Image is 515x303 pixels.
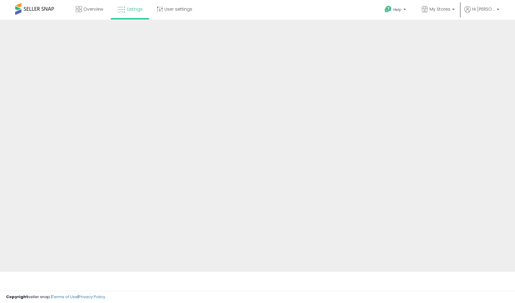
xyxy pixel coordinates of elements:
[472,6,495,12] span: Hi [PERSON_NAME]
[384,5,392,13] i: Get Help
[127,6,143,12] span: Listings
[393,7,402,12] span: Help
[380,1,412,20] a: Help
[429,6,450,12] span: My Stores
[83,6,103,12] span: Overview
[464,6,499,20] a: Hi [PERSON_NAME]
